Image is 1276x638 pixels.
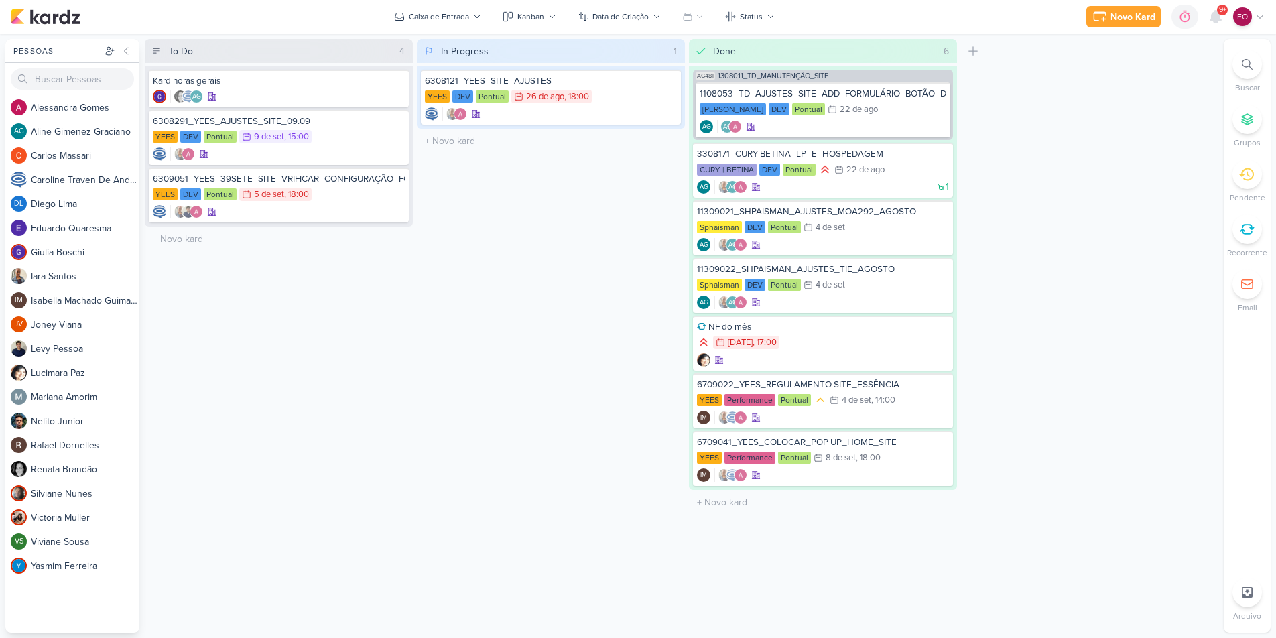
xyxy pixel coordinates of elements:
[769,103,789,115] div: DEV
[11,9,80,25] img: kardz.app
[182,205,195,218] img: Levy Pessoa
[697,238,710,251] div: Aline Gimenez Graciano
[204,188,237,200] div: Pontual
[946,182,949,192] span: 1
[818,163,832,176] div: Prioridade Alta
[182,147,195,161] img: Alessandra Gomes
[720,120,734,133] div: Aline Gimenez Graciano
[697,279,742,291] div: Sphaisman
[11,558,27,574] img: Yasmim Ferreira
[31,511,139,525] div: V i c t o r i a M u l l e r
[11,340,27,357] img: Levy Pessoa
[476,90,509,103] div: Pontual
[153,147,166,161] img: Caroline Traven De Andrade
[284,190,309,199] div: , 18:00
[826,454,856,462] div: 8 de set
[31,487,139,501] div: S i l v i a n e N u n e s
[697,379,949,391] div: 6709022_YEES_REGULAMENTO SITE_ESSÊNCIA
[700,120,713,133] div: Aline Gimenez Graciano
[425,75,677,87] div: 6308121_YEES_SITE_AJUSTES
[254,190,284,199] div: 5 de set
[11,533,27,550] div: Viviane Sousa
[816,223,845,232] div: 4 de set
[182,90,195,103] img: Caroline Traven De Andrade
[700,415,707,422] p: IM
[452,90,473,103] div: DEV
[442,107,467,121] div: Colaboradores: Iara Santos, Alessandra Gomes
[15,538,23,546] p: VS
[284,133,309,141] div: , 15:00
[768,279,801,291] div: Pontual
[11,45,102,57] div: Pessoas
[718,238,731,251] img: Iara Santos
[204,131,237,143] div: Pontual
[190,90,203,103] div: Aline Gimenez Graciano
[1230,192,1265,204] p: Pendente
[718,296,731,309] img: Iara Santos
[11,485,27,501] img: Silviane Nunes
[14,200,23,208] p: DL
[153,205,166,218] div: Criador(a): Caroline Traven De Andrade
[718,72,828,80] span: 1308011_TD_MANUTENÇÃO_SITE
[759,164,780,176] div: DEV
[700,242,708,249] p: AG
[31,221,139,235] div: E d u a r d o Q u a r e s m a
[724,452,775,464] div: Performance
[15,321,23,328] p: JV
[153,115,405,127] div: 6308291_YEES_AJUSTES_SITE_09.09
[697,164,757,176] div: CURY | BETINA
[11,316,27,332] div: Joney Viana
[697,452,722,464] div: YEES
[153,90,166,103] div: Criador(a): Giulia Boschi
[700,184,708,191] p: AG
[1219,5,1226,15] span: 9+
[11,509,27,525] img: Victoria Muller
[425,107,438,121] img: Caroline Traven De Andrade
[425,90,450,103] div: YEES
[778,452,811,464] div: Pontual
[153,205,166,218] img: Caroline Traven De Andrade
[714,296,747,309] div: Colaboradores: Iara Santos, Aline Gimenez Graciano, Alessandra Gomes
[31,462,139,476] div: R e n a t a B r a n d ã o
[1110,10,1155,24] div: Novo Kard
[814,393,827,407] div: Prioridade Média
[564,92,589,101] div: , 18:00
[11,461,27,477] img: Renata Brandão
[692,493,954,512] input: + Novo kard
[1235,82,1260,94] p: Buscar
[734,296,747,309] img: Alessandra Gomes
[745,279,765,291] div: DEV
[697,468,710,482] div: Isabella Machado Guimarães
[31,342,139,356] div: L e v y P e s s o a
[11,196,27,212] div: Diego Lima
[718,468,731,482] img: Iara Santos
[842,396,871,405] div: 4 de set
[153,188,178,200] div: YEES
[718,180,731,194] img: Iara Santos
[11,292,27,308] div: Isabella Machado Guimarães
[1233,7,1252,26] div: Fabio Oliveira
[174,90,187,103] img: Renata Brandão
[697,238,710,251] div: Criador(a): Aline Gimenez Graciano
[778,394,811,406] div: Pontual
[816,281,845,290] div: 4 de set
[420,131,682,151] input: + Novo kard
[702,124,711,131] p: AG
[792,103,825,115] div: Pontual
[1227,247,1267,259] p: Recorrente
[723,124,732,131] p: AG
[700,120,713,133] div: Criador(a): Aline Gimenez Graciano
[11,147,27,164] img: Carlos Massari
[174,147,187,161] img: Iara Santos
[11,99,27,115] img: Alessandra Gomes
[192,94,201,101] p: AG
[394,44,410,58] div: 4
[700,472,707,479] p: IM
[714,238,747,251] div: Colaboradores: Iara Santos, Aline Gimenez Graciano, Alessandra Gomes
[153,147,166,161] div: Criador(a): Caroline Traven De Andrade
[697,180,710,194] div: Aline Gimenez Graciano
[425,107,438,121] div: Criador(a): Caroline Traven De Andrade
[840,105,878,114] div: 22 de ago
[526,92,564,101] div: 26 de ago
[1237,11,1248,23] p: FO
